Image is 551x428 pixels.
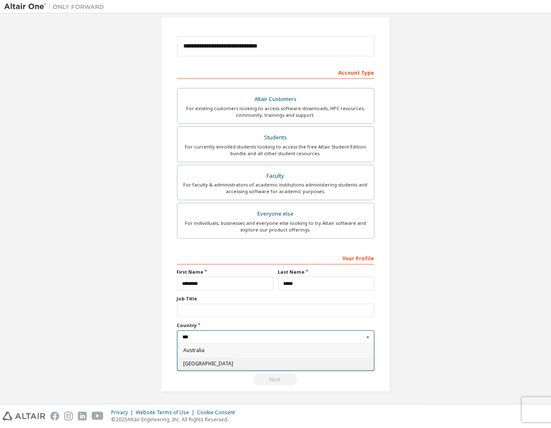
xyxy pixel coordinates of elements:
[111,416,240,423] p: © 2025 Altair Engineering, Inc. All Rights Reserved.
[177,295,374,302] label: Job Title
[78,412,87,420] img: linkedin.svg
[177,373,374,386] div: Read and acccept EULA to continue
[50,412,59,420] img: facebook.svg
[177,251,374,264] div: Your Profile
[197,409,240,416] div: Cookie Consent
[2,412,45,420] img: altair_logo.svg
[177,65,374,79] div: Account Type
[182,93,369,105] div: Altair Customers
[182,105,369,118] div: For existing customers looking to access software downloads, HPC resources, community, trainings ...
[182,170,369,182] div: Faculty
[182,220,369,233] div: For individuals, businesses and everyone else looking to try Altair software and explore our prod...
[92,412,104,420] img: youtube.svg
[136,409,197,416] div: Website Terms of Use
[183,348,368,353] span: Australia
[182,208,369,220] div: Everyone else
[183,361,368,366] span: [GEOGRAPHIC_DATA]
[4,3,108,11] img: Altair One
[177,322,374,329] label: Country
[278,269,374,275] label: Last Name
[182,181,369,195] div: For faculty & administrators of academic institutions administering students and accessing softwa...
[177,269,273,275] label: First Name
[64,412,73,420] img: instagram.svg
[182,132,369,144] div: Students
[182,144,369,157] div: For currently enrolled students looking to access the free Altair Student Edition bundle and all ...
[111,409,136,416] div: Privacy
